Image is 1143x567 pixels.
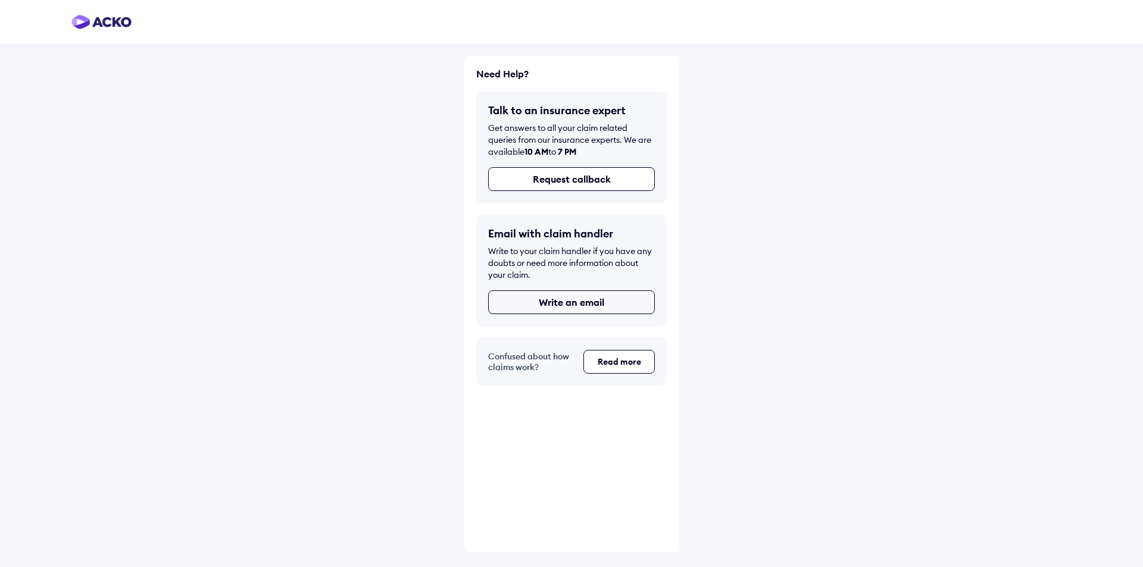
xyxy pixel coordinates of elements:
button: Request callback [488,167,655,191]
span: 10 AM [524,146,548,157]
span: 7 PM [558,146,576,157]
h5: Talk to an insurance expert [488,104,655,117]
h5: Confused about how claims work? [488,351,574,372]
button: Read more [583,350,655,374]
h5: Email with claim handler [488,227,655,240]
button: Write an email [488,290,655,314]
img: horizontal-gradient.png [71,15,132,29]
h6: Need Help? [476,68,667,80]
div: Write to your claim handler if you have any doubts or need more information about your claim. [488,245,655,281]
div: Get answers to all your claim related queries from our insurance experts. We are available to [488,122,655,158]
